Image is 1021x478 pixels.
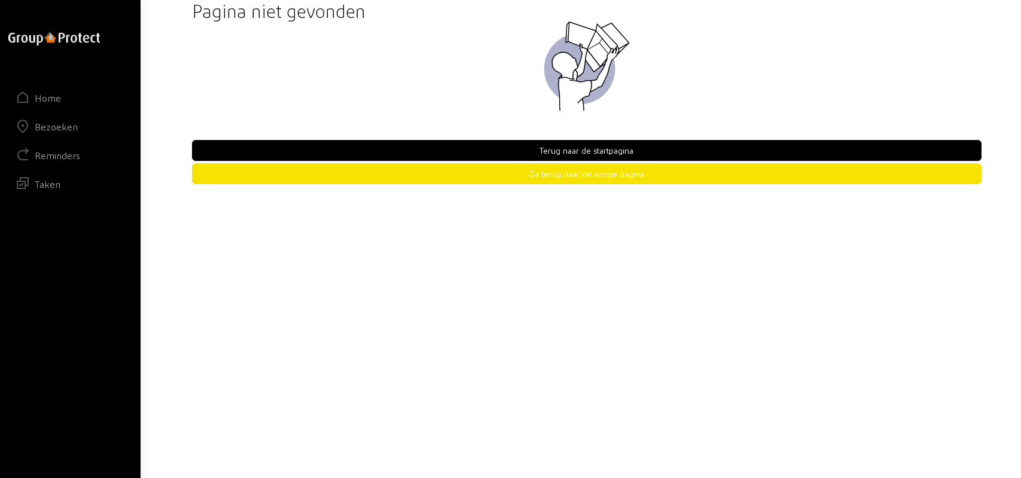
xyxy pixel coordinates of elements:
[8,32,100,45] img: logo-oneline.png
[7,141,133,169] a: Reminders
[35,178,60,190] div: Taken
[192,140,982,161] button: Terug naar de startpagina
[192,163,982,184] button: Ga terug naar de vorige pagina
[7,169,133,198] a: Taken
[35,92,61,103] div: Home
[35,150,80,161] div: Reminders
[35,121,78,132] div: Bezoeken
[7,112,133,141] a: Bezoeken
[7,83,133,112] a: Home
